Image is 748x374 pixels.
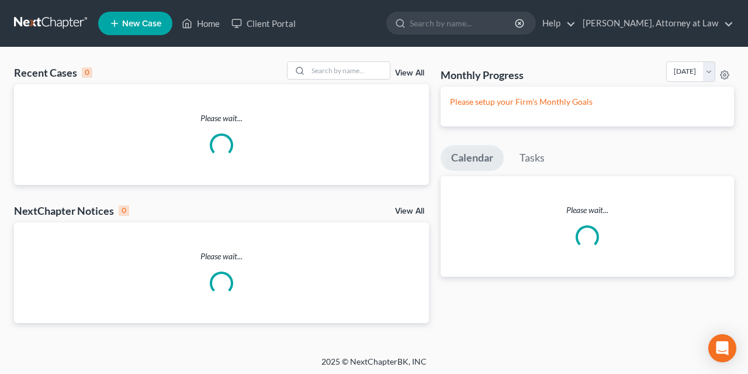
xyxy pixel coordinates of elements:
[577,13,733,34] a: [PERSON_NAME], Attorney at Law
[441,145,504,171] a: Calendar
[536,13,576,34] a: Help
[509,145,555,171] a: Tasks
[14,251,429,262] p: Please wait...
[14,66,92,80] div: Recent Cases
[450,96,725,108] p: Please setup your Firm's Monthly Goals
[441,204,734,216] p: Please wait...
[395,69,424,77] a: View All
[176,13,226,34] a: Home
[122,19,161,28] span: New Case
[226,13,302,34] a: Client Portal
[441,68,524,82] h3: Monthly Progress
[395,207,424,215] a: View All
[410,12,517,34] input: Search by name...
[14,204,129,218] div: NextChapter Notices
[14,112,429,124] p: Please wait...
[82,67,92,78] div: 0
[308,62,390,79] input: Search by name...
[708,334,736,362] div: Open Intercom Messenger
[119,205,129,216] div: 0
